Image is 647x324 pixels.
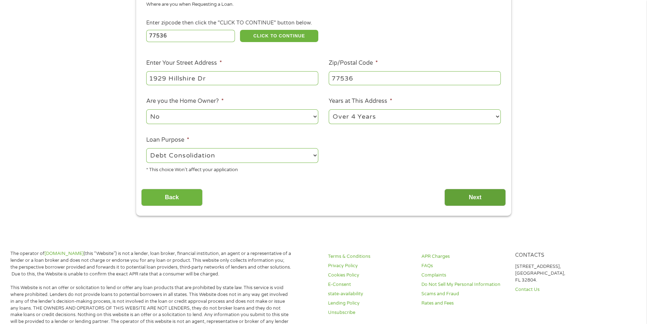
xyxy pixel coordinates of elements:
input: Next [444,189,506,206]
a: E-Consent [328,281,413,288]
a: Privacy Policy [328,263,413,269]
p: The operator of (this “Website”) is not a lender, loan broker, financial institution, an agent or... [10,250,291,278]
a: Do Not Sell My Personal Information [421,281,506,288]
div: Enter zipcode then click the "CLICK TO CONTINUE" button below. [146,19,500,27]
a: Rates and Fees [421,300,506,307]
a: Scams and Fraud [421,291,506,297]
label: Years at This Address [329,97,392,105]
a: Cookies Policy [328,272,413,279]
a: Unsubscribe [328,309,413,316]
input: Back [141,189,203,206]
div: * This choice Won’t affect your application [146,164,318,174]
a: APR Charges [421,253,506,260]
label: Zip/Postal Code [329,59,378,67]
a: Lending Policy [328,300,413,307]
a: Terms & Conditions [328,253,413,260]
input: Enter Zipcode (e.g 01510) [146,30,235,42]
h4: Contacts [515,252,600,259]
a: [DOMAIN_NAME] [45,251,84,256]
label: Enter Your Street Address [146,59,222,67]
a: state-availability [328,291,413,297]
label: Are you the Home Owner? [146,97,224,105]
label: Loan Purpose [146,136,189,144]
button: CLICK TO CONTINUE [240,30,318,42]
a: Contact Us [515,286,600,293]
a: Complaints [421,272,506,279]
a: FAQs [421,263,506,269]
div: Where are you when Requesting a Loan. [146,1,495,8]
p: [STREET_ADDRESS], [GEOGRAPHIC_DATA], FL 32804. [515,263,600,284]
input: 1 Main Street [146,71,318,85]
